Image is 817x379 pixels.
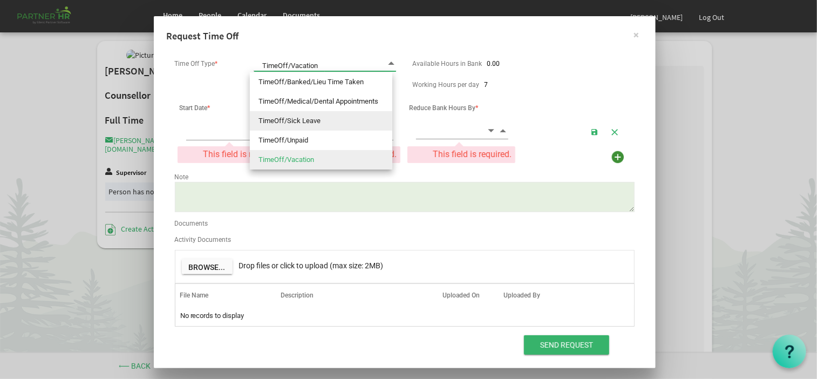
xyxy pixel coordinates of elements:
span: Increment value [499,124,508,137]
li: TimeOff/Unpaid [250,131,392,150]
li: TimeOff/Sick Leave [250,111,392,131]
button: Save [587,124,603,139]
span: Description [281,292,314,299]
span: 7 [485,81,488,89]
button: Cancel [607,124,623,139]
label: Working Hours per day [413,82,480,89]
div: Add more time to Request [609,148,627,166]
span: Drop files or click to upload (max size: 2MB) [239,261,384,270]
img: add.png [610,149,626,165]
li: TimeOff/Medical/Dental Appointments [250,92,392,111]
label: Available Hours in Bank [412,60,482,67]
span: Reduce Bank Hours By [409,104,478,112]
span: 0.00 [487,60,500,67]
span: Decrement value [487,124,496,137]
input: Send Request [524,335,609,355]
td: No records to display [175,306,634,326]
span: Uploaded By [503,292,540,299]
span: Uploaded On [443,292,480,299]
li: TimeOff/Banked/Lieu Time Taken [250,72,392,92]
li: TimeOff/Vacation [250,150,392,170]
